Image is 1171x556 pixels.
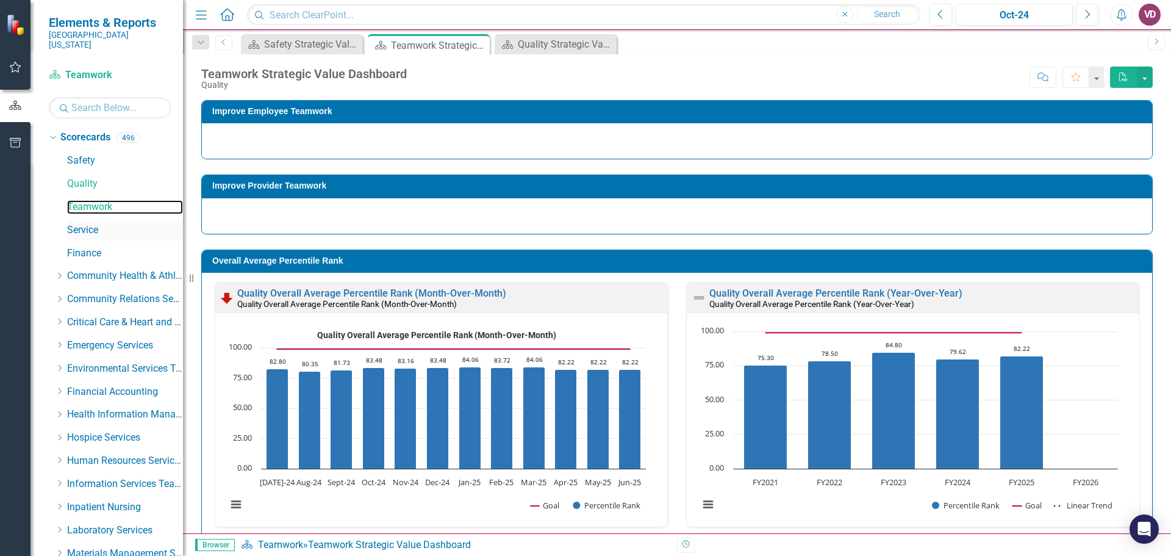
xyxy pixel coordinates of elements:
a: Quality Overall Average Percentile Rank (Month-Over-Month) [237,287,506,299]
a: Teamwork [258,539,303,551]
text: Jun-25 [617,477,641,488]
path: Jun-25, 82.22. Percentile Rank. [619,369,641,469]
div: Quality [201,81,407,90]
path: FY2022, 78.5. Percentile Rank. [808,361,851,469]
a: Service [67,223,183,237]
path: May-25, 82.22. Percentile Rank. [587,369,609,469]
text: Oct-24 [362,477,386,488]
a: Inpatient Nursing [67,500,183,514]
button: VD [1139,4,1161,26]
div: » [241,538,668,552]
img: Not Defined [692,291,706,305]
a: Environmental Services Team [67,362,183,376]
g: Goal, series 2 of 3. Line with 6 data points. [763,330,1025,335]
small: Quality Overall Average Percentile Rank (Year-Over-Year) [709,299,914,309]
a: Teamwork [49,68,171,82]
text: 84.80 [886,341,902,349]
text: 78.50 [822,349,838,358]
text: 50.00 [233,402,252,413]
a: Critical Care & Heart and Vascular Services [67,316,183,330]
text: May-25 [585,477,611,488]
button: View chart menu, Chart [700,496,717,513]
text: 0.00 [709,462,724,473]
text: 80.35 [302,359,318,368]
text: FY2023 [881,477,906,488]
g: Percentile Rank, series 1 of 3. Bar series with 6 bars. [744,331,1087,469]
a: Quality Strategic Value Dashboard [498,37,614,52]
span: Search [874,9,900,19]
text: Feb-25 [489,477,514,488]
text: Aug-24 [296,477,322,488]
a: Quality [67,177,183,191]
text: 82.22 [558,358,575,366]
a: Community Relations Services [67,292,183,306]
text: 82.22 [590,358,607,366]
div: Teamwork Strategic Value Dashboard [308,539,471,551]
g: Percentile Rank, series 2 of 2. Bar series with 12 bars. [267,367,641,469]
span: Browser [195,539,235,551]
a: Scorecards [60,131,110,145]
text: 83.16 [398,356,414,365]
a: Teamwork [67,200,183,214]
div: Open Intercom Messenger [1130,514,1159,544]
path: Nov-24, 83.16. Percentile Rank. [395,368,417,469]
path: FY2024, 79.62. Percentile Rank. [936,359,979,469]
text: FY2022 [817,477,842,488]
button: Oct-24 [956,4,1073,26]
button: Show Percentile Rank [573,500,641,511]
img: Below Plan [220,291,234,305]
path: FY2025, 82.22. Percentile Rank. [1000,356,1044,469]
text: 25.00 [705,428,724,439]
text: 82.80 [270,357,286,366]
text: 100.00 [701,325,724,336]
text: 83.48 [430,356,446,364]
span: Elements & Reports [49,15,171,30]
text: Quality Overall Average Percentile Rank (Month-Over-Month) [317,330,556,340]
text: 75.30 [757,353,774,362]
text: 84.06 [462,355,479,364]
text: Dec-24 [425,477,450,488]
text: 75.00 [705,359,724,370]
input: Search Below... [49,97,171,118]
text: FY2024 [945,477,971,488]
div: Oct-24 [960,8,1069,23]
text: Nov-24 [393,477,419,488]
path: Oct-24, 83.48. Percentile Rank. [363,367,385,469]
div: 496 [116,132,140,143]
div: Chart. Highcharts interactive chart. [693,325,1133,524]
path: Jan-25, 84.06. Percentile Rank. [459,367,481,469]
div: Teamwork Strategic Value Dashboard [391,38,487,53]
h3: Improve Employee Teamwork [212,107,1146,116]
text: 100.00 [229,341,252,352]
text: 79.62 [950,347,966,356]
path: Aug-24, 80.35. Percentile Rank. [299,371,321,469]
a: Information Services Team [67,477,183,491]
text: FY2025 [1009,477,1034,488]
g: Goal, series 1 of 2. Line with 12 data points. [275,347,632,352]
text: FY2021 [753,477,778,488]
small: [GEOGRAPHIC_DATA][US_STATE] [49,30,171,50]
input: Search ClearPoint... [247,4,920,26]
text: 25.00 [233,432,252,443]
text: 81.73 [334,358,350,367]
text: FY2026 [1073,477,1098,488]
path: Sept-24, 81.73. Percentile Rank. [331,370,353,469]
path: Jul-24, 82.8. Percentile Rank. [267,369,288,469]
path: Apr-25, 82.22. Percentile Rank. [555,369,577,469]
path: Mar-25, 84.06. Percentile Rank. [523,367,545,469]
svg: Interactive chart [693,325,1124,524]
button: Search [856,6,917,23]
text: Apr-25 [554,477,578,488]
a: Finance [67,247,183,261]
div: Teamwork Strategic Value Dashboard [201,67,407,81]
text: 83.48 [366,356,382,364]
a: Hospice Services [67,431,183,445]
a: Safety [67,154,183,168]
button: Show Goal [1012,500,1042,511]
a: Laboratory Services [67,524,183,538]
text: 0.00 [237,462,252,473]
a: Financial Accounting [67,385,183,399]
button: View chart menu, Quality Overall Average Percentile Rank (Month-Over-Month) [227,496,245,513]
div: Quality Strategic Value Dashboard [518,37,614,52]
